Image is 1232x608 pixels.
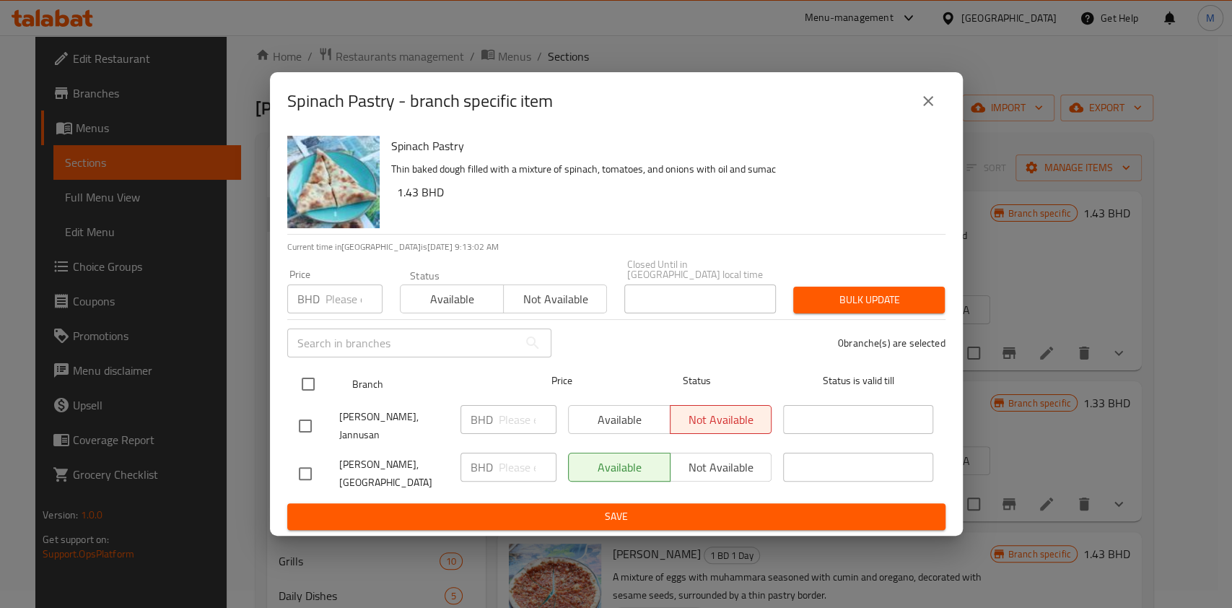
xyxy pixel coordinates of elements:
[391,160,934,178] p: Thin baked dough filled with a mixture of spinach, tomatoes, and onions with oil and sumac
[499,405,556,434] input: Please enter price
[299,508,934,526] span: Save
[287,329,518,357] input: Search in branches
[339,408,449,444] span: [PERSON_NAME], Jannusan
[352,375,502,394] span: Branch
[503,285,607,313] button: Not available
[406,289,498,310] span: Available
[287,136,380,228] img: Spinach Pastry
[397,182,934,202] h6: 1.43 BHD
[510,289,601,310] span: Not available
[391,136,934,156] h6: Spinach Pastry
[621,372,772,390] span: Status
[287,503,945,530] button: Save
[793,287,945,313] button: Bulk update
[326,285,383,313] input: Please enter price
[838,336,945,350] p: 0 branche(s) are selected
[911,84,945,118] button: close
[339,456,449,492] span: [PERSON_NAME], [GEOGRAPHIC_DATA]
[297,290,320,308] p: BHD
[471,411,493,428] p: BHD
[287,240,945,253] p: Current time in [GEOGRAPHIC_DATA] is [DATE] 9:13:02 AM
[499,453,556,482] input: Please enter price
[400,285,504,313] button: Available
[514,372,610,390] span: Price
[471,459,493,476] p: BHD
[805,291,933,309] span: Bulk update
[783,372,933,390] span: Status is valid till
[287,90,553,113] h2: Spinach Pastry - branch specific item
